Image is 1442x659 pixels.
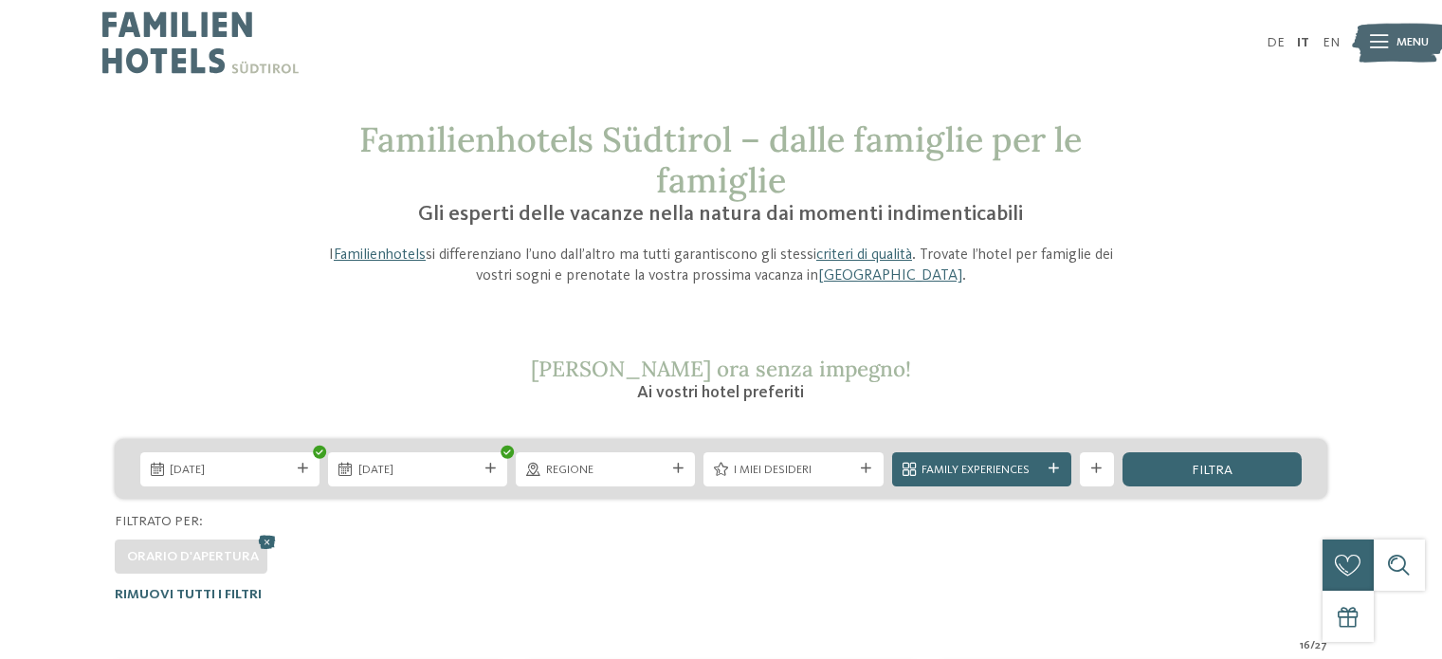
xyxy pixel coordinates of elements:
p: I si differenziano l’uno dall’altro ma tutti garantiscono gli stessi . Trovate l’hotel per famigl... [316,245,1127,287]
span: Family Experiences [922,462,1041,479]
span: 27 [1315,637,1327,654]
span: Gli esperti delle vacanze nella natura dai momenti indimenticabili [418,204,1023,225]
span: Orario d'apertura [127,550,259,563]
a: [GEOGRAPHIC_DATA] [818,268,962,284]
span: Filtrato per: [115,515,203,528]
span: [DATE] [358,462,478,479]
a: DE [1267,36,1285,49]
span: [DATE] [170,462,289,479]
span: 16 [1300,637,1310,654]
span: Familienhotels Südtirol – dalle famiglie per le famiglie [359,118,1082,202]
span: [PERSON_NAME] ora senza impegno! [531,355,911,382]
a: Familienhotels [334,247,426,263]
span: I miei desideri [734,462,853,479]
a: criteri di qualità [816,247,912,263]
span: / [1310,637,1315,654]
span: Menu [1396,34,1429,51]
span: Regione [546,462,666,479]
a: EN [1323,36,1340,49]
span: Ai vostri hotel preferiti [637,384,804,401]
span: Rimuovi tutti i filtri [115,588,262,601]
a: IT [1297,36,1309,49]
span: filtra [1192,464,1232,477]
